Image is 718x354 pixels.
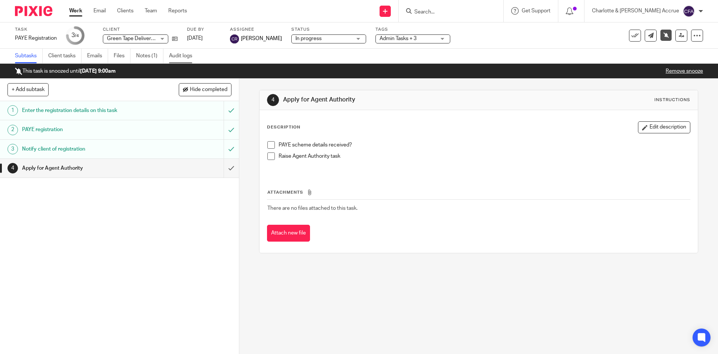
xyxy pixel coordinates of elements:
h1: PAYE registration [22,124,151,135]
p: PAYE scheme details received? [279,141,690,149]
a: Clients [117,7,134,15]
p: Charlotte & [PERSON_NAME] Accrue [592,7,679,15]
label: Client [103,27,178,33]
h1: Enter the registration details on this task [22,105,151,116]
div: 4 [267,94,279,106]
label: Assignee [230,27,282,33]
a: Files [114,49,131,63]
a: Client tasks [48,49,82,63]
p: This task is snoozed until [15,67,116,75]
button: Hide completed [179,83,231,96]
input: Search [414,9,481,16]
b: [DATE] 9:00am [80,69,116,74]
h1: Apply for Agent Authority [22,163,151,174]
button: Attach new file [267,225,310,242]
a: Notes (1) [136,49,163,63]
span: Hide completed [190,87,227,93]
span: Green Tape Delivery Ltd [107,36,163,41]
a: Reports [168,7,187,15]
img: svg%3E [683,5,695,17]
p: Description [267,124,300,130]
span: [DATE] [187,36,203,41]
label: Due by [187,27,221,33]
img: Pixie [15,6,52,16]
div: Instructions [654,97,690,103]
a: Subtasks [15,49,43,63]
span: Attachments [267,190,303,194]
a: Remove snooze [666,69,703,74]
span: Get Support [522,8,550,13]
label: Task [15,27,57,33]
span: Admin Tasks + 3 [380,36,417,41]
h1: Notify client of registration [22,143,151,155]
div: 4 [7,163,18,173]
label: Tags [375,27,450,33]
h1: Apply for Agent Authority [283,96,495,104]
a: Work [69,7,82,15]
label: Status [291,27,366,33]
a: Email [93,7,106,15]
button: Edit description [638,121,690,133]
span: In progress [295,36,322,41]
a: Emails [87,49,108,63]
span: There are no files attached to this task. [267,206,358,211]
small: /4 [75,34,79,38]
div: PAYE Registration [15,34,57,42]
button: + Add subtask [7,83,49,96]
p: Raise Agent Authority task [279,152,690,160]
div: 3 [7,144,18,154]
span: [PERSON_NAME] [241,35,282,42]
a: Audit logs [169,49,198,63]
div: 3 [71,31,79,40]
div: 2 [7,125,18,135]
div: 1 [7,105,18,116]
a: Team [145,7,157,15]
img: svg%3E [230,34,239,43]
